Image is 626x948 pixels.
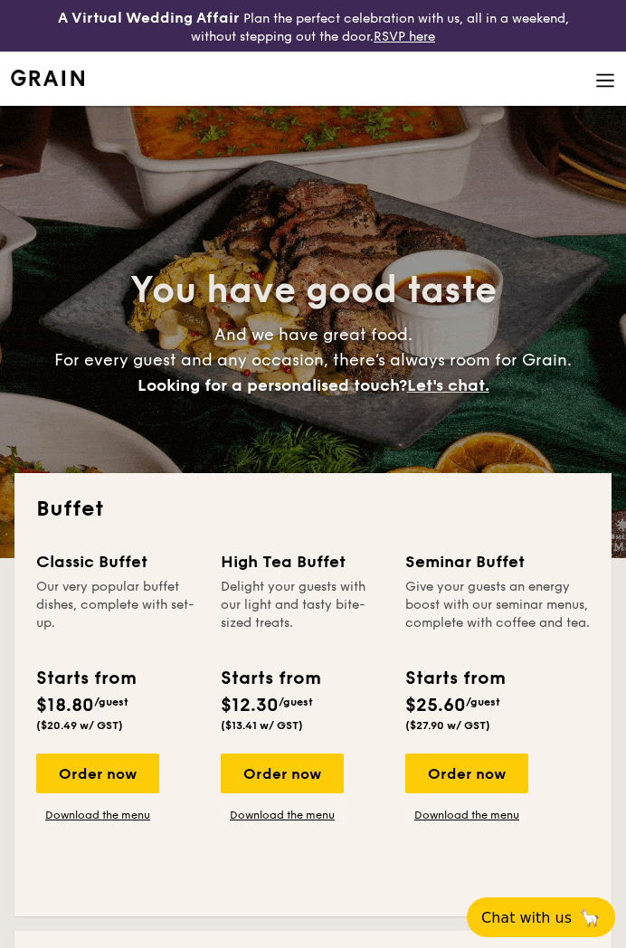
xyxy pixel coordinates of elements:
span: You have good taste [130,269,497,312]
span: /guest [94,696,128,708]
div: Classic Buffet [36,549,199,574]
div: High Tea Buffet [221,549,384,574]
span: Looking for a personalised touch? [138,375,407,395]
div: Delight your guests with our light and tasty bite-sized treats. [221,578,384,650]
span: ($20.49 w/ GST) [36,719,123,732]
div: Our very popular buffet dishes, complete with set-up. [36,578,199,650]
span: /guest [466,696,500,708]
span: $12.30 [221,695,279,716]
a: Logotype [11,70,84,86]
img: Grain [11,70,84,86]
a: Download the menu [221,808,344,822]
button: Chat with us🦙 [467,897,615,937]
div: Starts from [36,665,110,692]
div: Order now [405,754,528,793]
img: icon-hamburger-menu.db5d7e83.svg [595,71,615,90]
div: Give your guests an energy boost with our seminar menus, complete with coffee and tea. [405,578,590,650]
div: Starts from [405,665,490,692]
div: Seminar Buffet [405,549,590,574]
h4: A Virtual Wedding Affair [58,7,240,29]
span: ($27.90 w/ GST) [405,719,490,732]
span: $18.80 [36,695,94,716]
span: $25.60 [405,695,466,716]
a: Download the menu [36,808,159,822]
div: Plan the perfect celebration with us, all in a weekend, without stepping out the door. [52,7,574,44]
span: /guest [279,696,313,708]
div: Order now [221,754,344,793]
div: Starts from [221,665,295,692]
div: Order now [36,754,159,793]
span: ($13.41 w/ GST) [221,719,303,732]
a: Download the menu [405,808,528,822]
a: RSVP here [374,29,435,44]
span: Let's chat. [407,375,489,395]
span: And we have great food. For every guest and any occasion, there’s always room for Grain. [54,325,572,395]
span: Chat with us [481,909,572,926]
h2: Buffet [36,495,590,524]
span: 🦙 [579,907,601,928]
